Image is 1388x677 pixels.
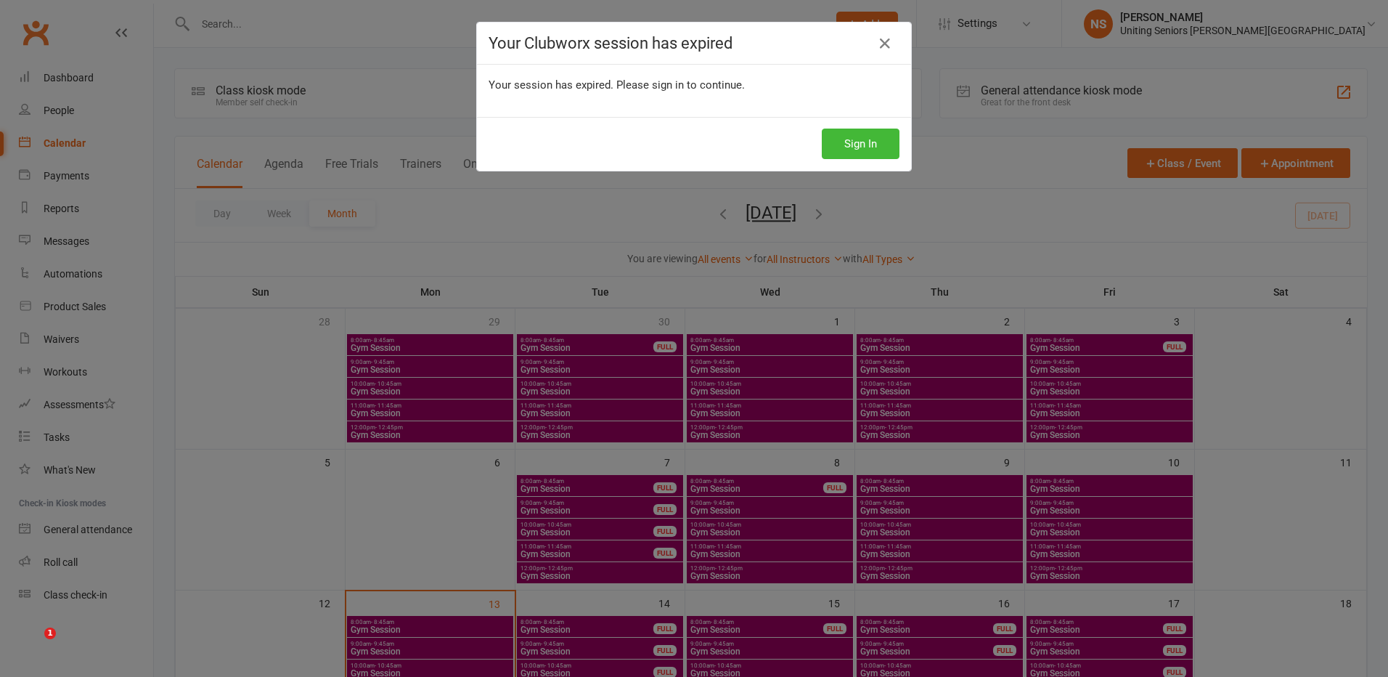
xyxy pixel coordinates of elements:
button: Sign In [822,129,899,159]
span: 1 [44,628,56,639]
a: Close [873,32,897,55]
iframe: Intercom live chat [15,628,49,662]
h4: Your Clubworx session has expired [489,34,899,52]
span: Your session has expired. Please sign in to continue. [489,78,745,92]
